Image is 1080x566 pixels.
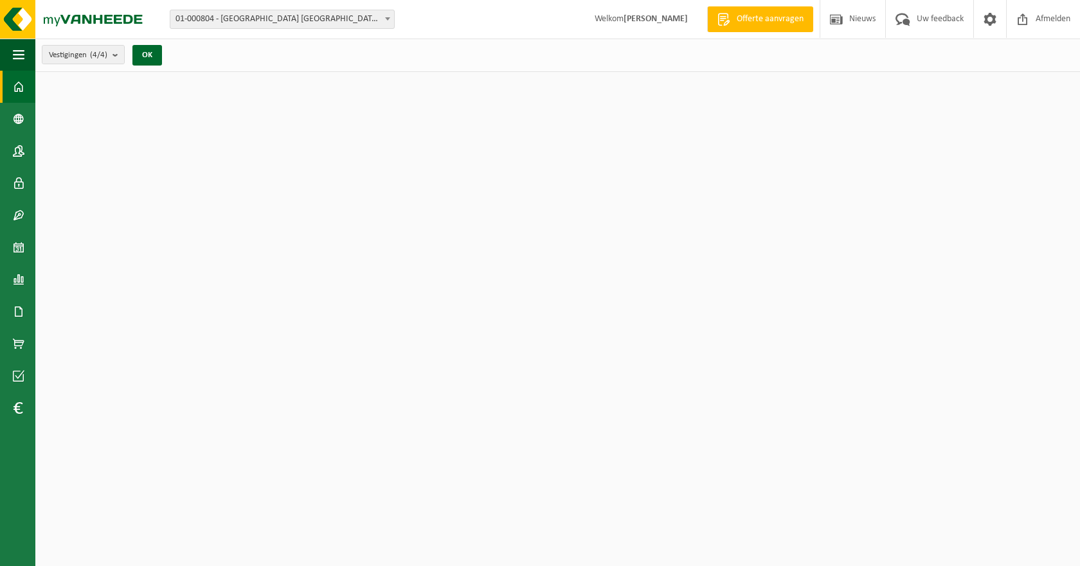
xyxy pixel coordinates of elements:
[733,13,807,26] span: Offerte aanvragen
[624,14,688,24] strong: [PERSON_NAME]
[49,46,107,65] span: Vestigingen
[90,51,107,59] count: (4/4)
[170,10,395,29] span: 01-000804 - TARKETT NV - WAALWIJK
[170,10,394,28] span: 01-000804 - TARKETT NV - WAALWIJK
[132,45,162,66] button: OK
[42,45,125,64] button: Vestigingen(4/4)
[707,6,813,32] a: Offerte aanvragen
